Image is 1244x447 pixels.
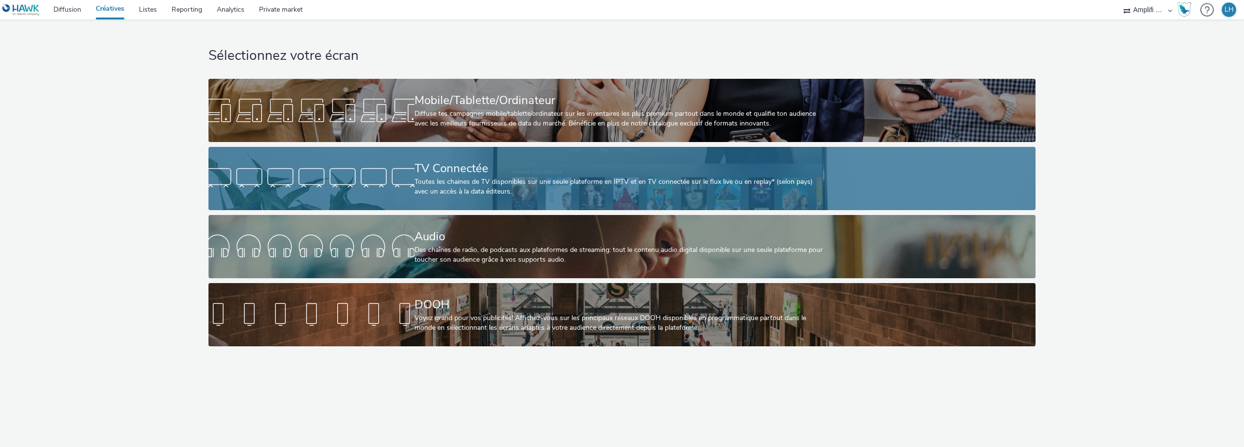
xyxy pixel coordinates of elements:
a: DOOHVoyez grand pour vos publicités! Affichez-vous sur les principaux réseaux DOOH disponibles en... [208,283,1036,346]
a: AudioDes chaînes de radio, de podcasts aux plateformes de streaming: tout le contenu audio digita... [208,215,1036,278]
a: Mobile/Tablette/OrdinateurDiffuse tes campagnes mobile/tablette/ordinateur sur les inventaires le... [208,79,1036,142]
div: Mobile/Tablette/Ordinateur [415,92,826,109]
img: Hawk Academy [1177,2,1192,18]
div: DOOH [415,296,826,313]
div: Des chaînes de radio, de podcasts aux plateformes de streaming: tout le contenu audio digital dis... [415,245,826,265]
a: Hawk Academy [1177,2,1195,18]
div: Audio [415,228,826,245]
h1: Sélectionnez votre écran [208,47,1036,65]
img: undefined Logo [2,4,40,16]
div: Toutes les chaines de TV disponibles sur une seule plateforme en IPTV et en TV connectée sur le f... [415,177,826,197]
a: TV ConnectéeToutes les chaines de TV disponibles sur une seule plateforme en IPTV et en TV connec... [208,147,1036,210]
div: Diffuse tes campagnes mobile/tablette/ordinateur sur les inventaires les plus premium partout dan... [415,109,826,129]
div: LH [1225,2,1234,17]
div: Voyez grand pour vos publicités! Affichez-vous sur les principaux réseaux DOOH disponibles en pro... [415,313,826,333]
div: TV Connectée [415,160,826,177]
